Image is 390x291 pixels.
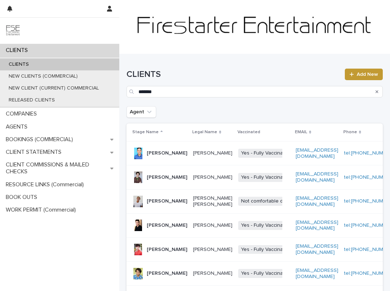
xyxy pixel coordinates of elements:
p: [PERSON_NAME] [147,198,187,204]
p: Legal Name [192,128,217,136]
span: Yes - Fully Vaccinated [238,149,293,158]
span: Yes - Fully Vaccinated [238,245,293,254]
span: Yes - Fully Vaccinated [238,221,293,230]
p: CLIENT STATEMENTS [3,149,67,156]
input: Search [127,86,383,97]
p: EMAIL [295,128,307,136]
a: [EMAIL_ADDRESS][DOMAIN_NAME] [296,171,338,183]
a: [EMAIL_ADDRESS][DOMAIN_NAME] [296,220,338,231]
a: Add New [345,69,383,80]
p: Stage Name [132,128,159,136]
a: [EMAIL_ADDRESS][DOMAIN_NAME] [296,148,338,159]
a: [EMAIL_ADDRESS][DOMAIN_NAME] [296,268,338,279]
p: [PERSON_NAME] [193,247,232,253]
p: [PERSON_NAME] [193,174,232,181]
p: COMPANIES [3,110,43,117]
p: [PERSON_NAME] [PERSON_NAME] [193,195,232,208]
span: Not comfortable disclosing my private medical information [238,197,378,206]
p: NEW CLIENTS (COMMERCIAL) [3,73,83,79]
p: [PERSON_NAME] [147,270,187,277]
p: Vaccinated [237,128,260,136]
h1: CLIENTS [127,69,340,80]
span: Add New [357,72,378,77]
p: BOOK OUTS [3,194,43,201]
p: [PERSON_NAME] [193,270,232,277]
p: NEW CLIENT (CURRENT) COMMERCIAL [3,85,105,91]
p: Phone [343,128,357,136]
p: BOOKINGS (COMMERCIAL) [3,136,79,143]
a: [EMAIL_ADDRESS][DOMAIN_NAME] [296,196,338,207]
p: RESOURCE LINKS (Commercial) [3,181,90,188]
p: [PERSON_NAME] [147,247,187,253]
p: CLIENT COMMISSIONS & MAILED CHECKS [3,161,110,175]
p: [PERSON_NAME] [147,222,187,229]
p: WORK PERMIT (Commercial) [3,207,82,213]
button: Agent [127,106,156,118]
img: 9JgRvJ3ETPGCJDhvPVA5 [6,23,20,38]
p: [PERSON_NAME] [193,222,232,229]
p: [PERSON_NAME] [193,150,232,156]
span: Yes - Fully Vaccinated [238,269,293,278]
p: RELEASED CLIENTS [3,97,61,103]
p: AGENTS [3,123,33,130]
p: [PERSON_NAME] [147,174,187,181]
span: Yes - Fully Vaccinated [238,173,293,182]
p: CLIENTS [3,61,35,68]
p: CLIENTS [3,47,34,54]
a: [EMAIL_ADDRESS][DOMAIN_NAME] [296,244,338,255]
p: [PERSON_NAME] [147,150,187,156]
